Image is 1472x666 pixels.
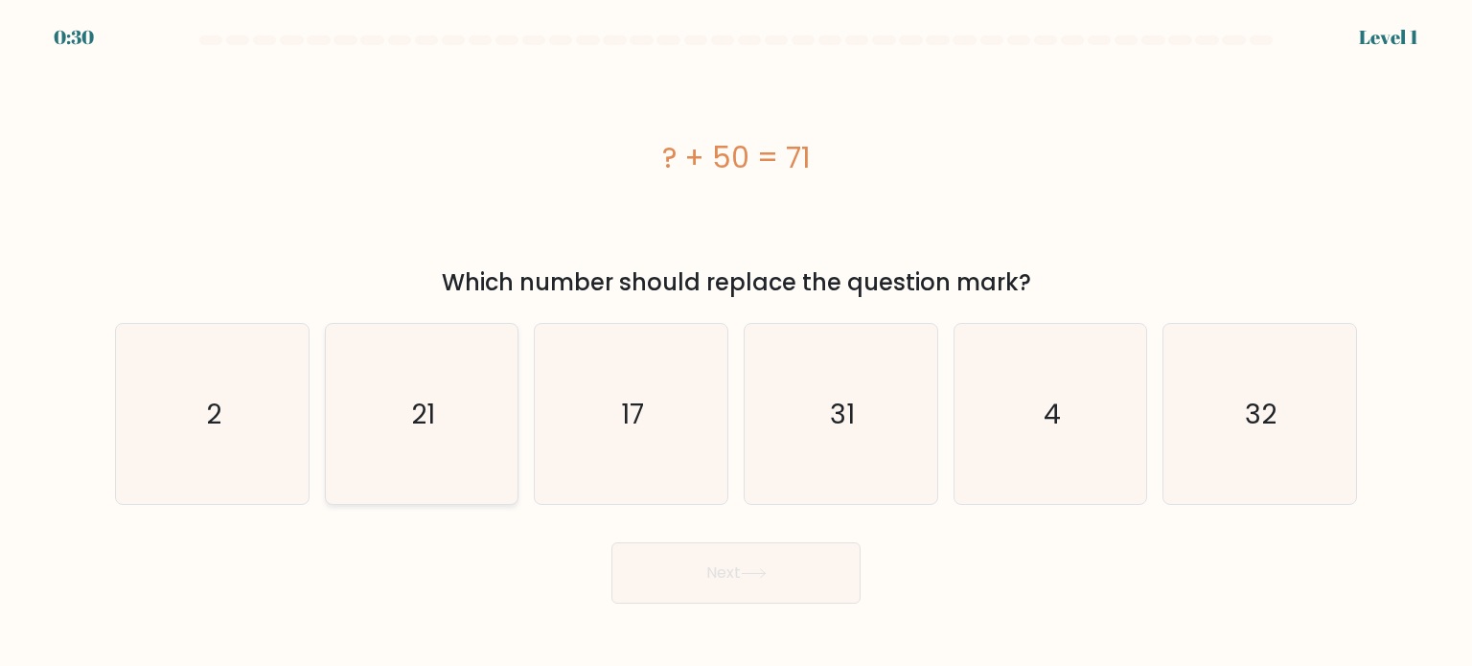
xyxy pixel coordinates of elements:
[411,394,435,432] text: 21
[54,23,94,52] div: 0:30
[115,136,1357,179] div: ? + 50 = 71
[1246,394,1277,432] text: 32
[206,394,221,432] text: 2
[622,394,645,432] text: 17
[1044,394,1061,432] text: 4
[126,265,1345,300] div: Which number should replace the question mark?
[611,542,861,604] button: Next
[1359,23,1418,52] div: Level 1
[830,394,855,432] text: 31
